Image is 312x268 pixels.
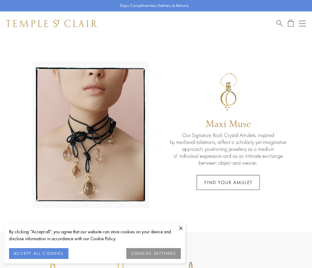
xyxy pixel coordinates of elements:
div: By clicking “Accept all”, you agree that our website can store cookies on your device and disclos... [9,228,181,242]
button: COOKIES SETTINGS [126,248,181,259]
button: ACCEPT ALL COOKIES [9,248,68,259]
img: Temple St. Clair [6,20,97,27]
a: Open Shopping Bag [288,20,294,27]
p: Enjoy Complimentary Delivery & Returns [120,3,189,9]
button: Open navigation [299,20,306,27]
a: Search [276,20,283,27]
